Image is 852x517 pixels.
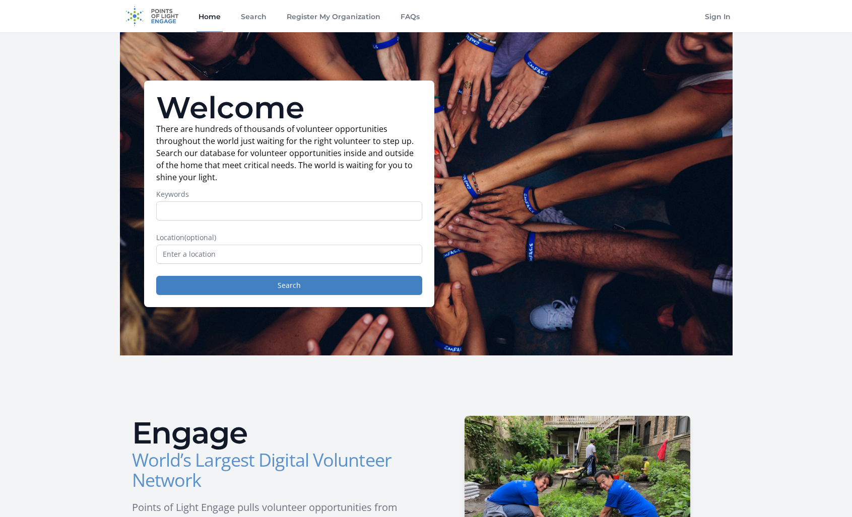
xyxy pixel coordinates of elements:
h3: World’s Largest Digital Volunteer Network [132,450,418,490]
label: Location [156,233,422,243]
input: Enter a location [156,245,422,264]
button: Search [156,276,422,295]
h1: Welcome [156,93,422,123]
h2: Engage [132,418,418,448]
p: There are hundreds of thousands of volunteer opportunities throughout the world just waiting for ... [156,123,422,183]
label: Keywords [156,189,422,199]
span: (optional) [184,233,216,242]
